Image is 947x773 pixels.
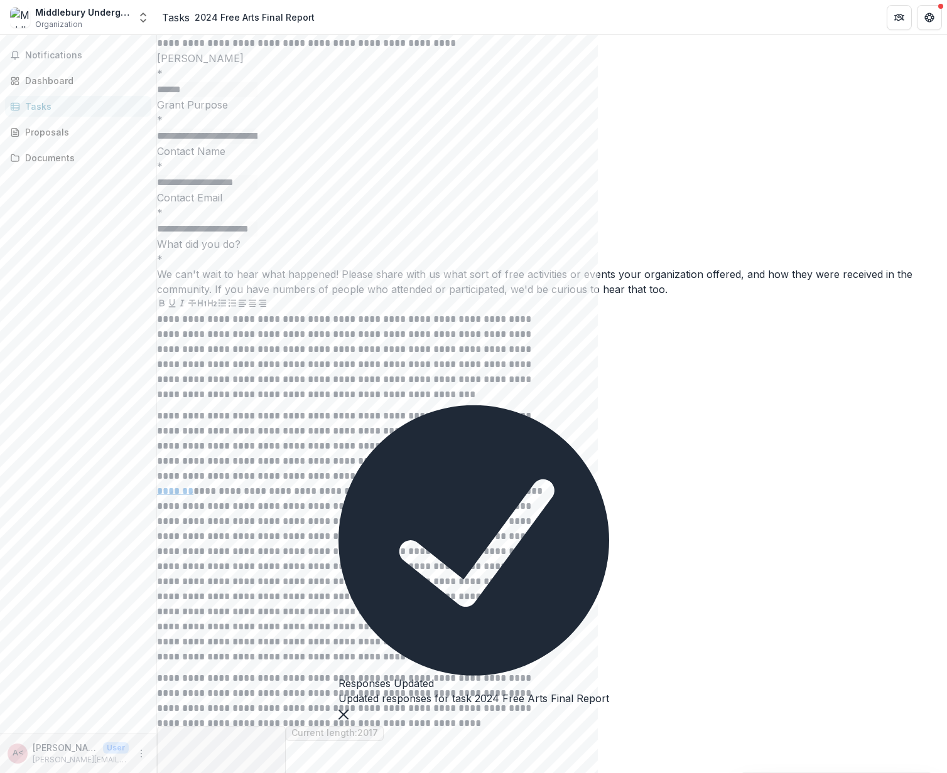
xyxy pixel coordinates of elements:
[157,97,947,112] p: Grant Purpose
[217,297,227,312] button: Bullet List
[227,297,237,312] button: Ordered List
[177,297,187,312] button: Italicize
[5,70,151,91] a: Dashboard
[103,742,129,754] p: User
[5,122,151,142] a: Proposals
[35,6,129,19] div: Middlebury Underground Inc
[134,746,149,761] button: More
[25,50,146,61] span: Notifications
[291,728,378,738] p: Current length: 2017
[33,754,129,765] p: [PERSON_NAME][EMAIL_ADDRESS][DOMAIN_NAME]
[13,749,23,757] div: Andy Mitchell <andy@akmitchell.com>
[157,237,947,252] p: What did you do?
[207,297,217,312] button: Heading 2
[237,297,247,312] button: Align Left
[134,5,152,30] button: Open entity switcher
[167,297,177,312] button: Underline
[887,5,912,30] button: Partners
[25,125,141,139] div: Proposals
[197,297,207,312] button: Heading 1
[5,45,151,65] button: Notifications
[33,741,98,754] p: [PERSON_NAME] <[PERSON_NAME][EMAIL_ADDRESS][DOMAIN_NAME]>
[187,297,197,312] button: Strike
[25,74,141,87] div: Dashboard
[157,144,947,159] p: Contact Name
[10,8,30,28] img: Middlebury Underground Inc
[195,11,315,24] div: 2024 Free Arts Final Report
[25,100,141,113] div: Tasks
[157,267,947,297] div: We can't wait to hear what happened! Please share with us what sort of free activities or events ...
[35,19,82,30] span: Organization
[25,151,141,164] div: Documents
[157,297,167,312] button: Bold
[5,96,151,117] a: Tasks
[247,297,257,312] button: Align Center
[157,51,947,66] p: [PERSON_NAME]
[917,5,942,30] button: Get Help
[5,147,151,168] a: Documents
[162,10,190,25] a: Tasks
[162,8,320,26] nav: breadcrumb
[157,190,947,205] p: Contact Email
[257,297,268,312] button: Align Right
